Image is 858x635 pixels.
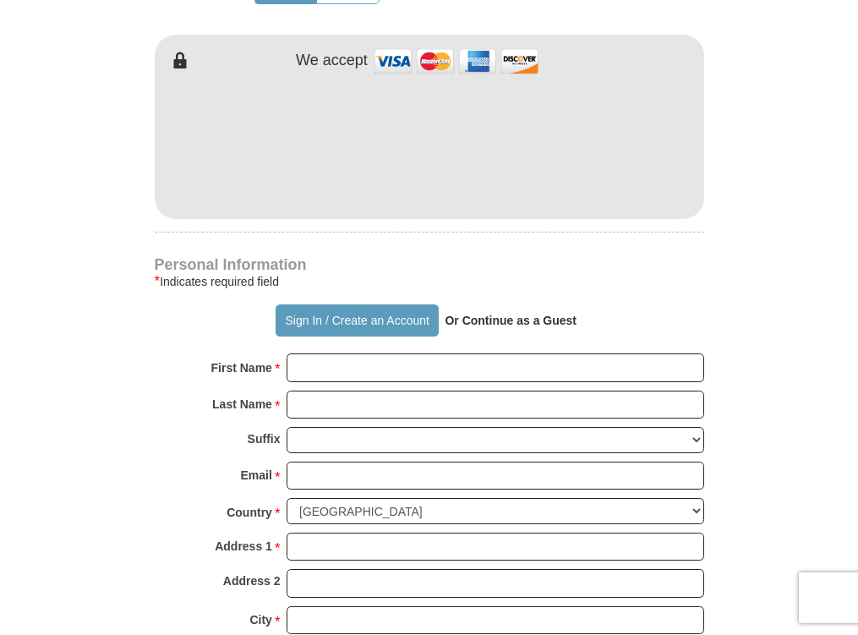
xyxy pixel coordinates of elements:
[212,392,272,416] strong: Last Name
[155,271,704,292] div: Indicates required field
[155,258,704,271] h4: Personal Information
[227,501,272,524] strong: Country
[445,314,577,327] strong: Or Continue as a Guest
[276,304,439,337] button: Sign In / Create an Account
[211,356,272,380] strong: First Name
[249,608,271,632] strong: City
[241,463,272,487] strong: Email
[223,569,281,593] strong: Address 2
[296,52,368,70] h4: We accept
[215,534,272,558] strong: Address 1
[248,427,281,451] strong: Suffix
[372,43,541,79] img: credit cards accepted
